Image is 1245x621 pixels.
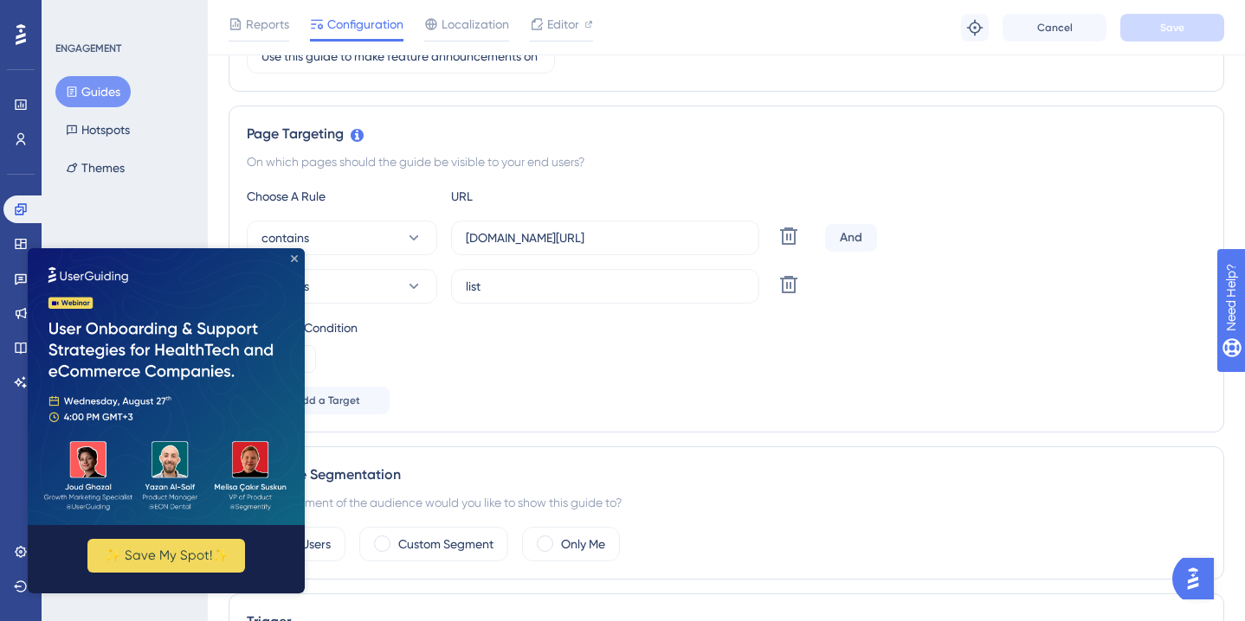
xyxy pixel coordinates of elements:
[55,76,131,107] button: Guides
[60,291,217,324] button: ✨ Save My Spot!✨
[261,47,540,66] input: Type your Guide’s Description here
[327,14,403,35] span: Configuration
[1160,21,1184,35] span: Save
[247,124,1206,144] div: Page Targeting
[247,186,437,207] div: Choose A Rule
[247,317,1206,338] div: Targeting Condition
[247,492,1206,513] div: Which segment of the audience would you like to show this guide to?
[55,152,135,183] button: Themes
[41,4,108,25] span: Need Help?
[547,14,579,35] span: Editor
[247,387,390,414] button: Add a Target
[286,534,331,554] label: All Users
[1172,553,1224,605] iframe: UserGuiding AI Assistant Launcher
[825,224,877,252] div: And
[247,221,437,255] button: contains
[466,277,745,296] input: yourwebsite.com/path
[1037,21,1073,35] span: Cancel
[247,151,1206,172] div: On which pages should the guide be visible to your end users?
[466,228,745,247] input: yourwebsite.com/path
[442,14,509,35] span: Localization
[263,7,270,14] div: Close Preview
[247,464,1206,485] div: Audience Segmentation
[247,269,437,304] button: contains
[246,14,289,35] span: Reports
[561,534,605,554] label: Only Me
[295,394,360,407] span: Add a Target
[1120,14,1224,42] button: Save
[1003,14,1106,42] button: Cancel
[55,42,121,55] div: ENGAGEMENT
[451,186,642,207] div: URL
[398,534,493,554] label: Custom Segment
[55,114,140,145] button: Hotspots
[261,227,309,248] span: contains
